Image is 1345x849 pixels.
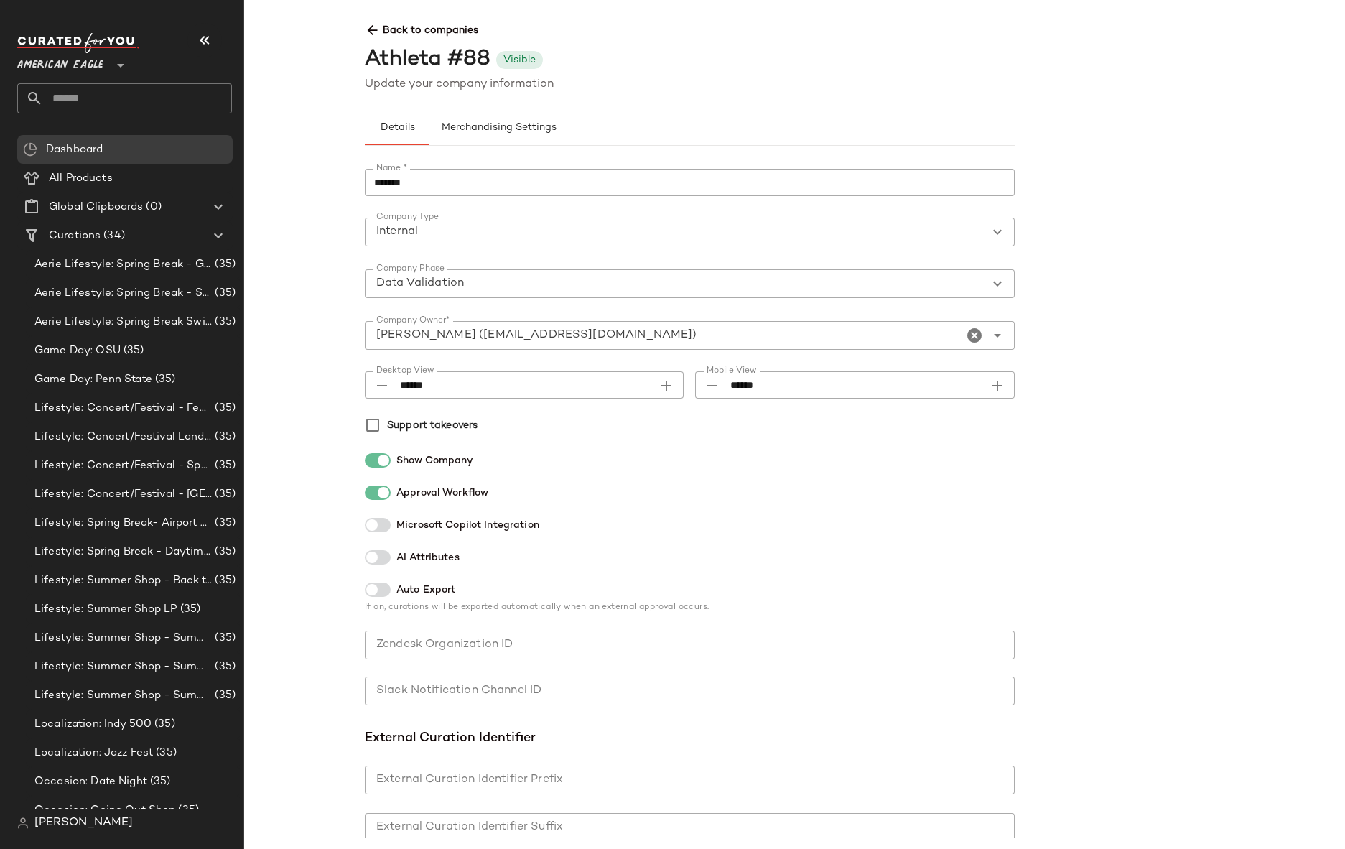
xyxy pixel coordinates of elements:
span: Game Day: OSU [34,343,121,359]
i: Clear Company Owner* [966,327,983,344]
span: (35) [152,371,176,388]
img: cfy_white_logo.C9jOOHJF.svg [17,33,139,53]
span: Lifestyle: Spring Break- Airport Style [34,515,212,532]
div: If on, curations will be exported automatically when an external approval occurs. [365,603,1015,612]
span: Localization: Indy 500 [34,716,152,733]
i: Desktop View appended action [658,377,675,394]
span: Data Validation [376,275,464,292]
div: Visible [503,52,536,68]
span: (35) [212,400,236,417]
span: (35) [212,572,236,589]
span: (35) [153,745,177,761]
span: (35) [212,544,236,560]
span: Dashboard [46,141,103,158]
i: Open [989,327,1006,344]
span: Lifestyle: Concert/Festival - [GEOGRAPHIC_DATA] [34,486,212,503]
span: Localization: Jazz Fest [34,745,153,761]
span: (34) [101,228,125,244]
span: (35) [212,687,236,704]
span: Microsoft Copilot Integration [396,518,539,533]
span: (35) [212,256,236,273]
span: Curations [49,228,101,244]
span: Merchandising Settings [441,122,557,134]
span: (35) [121,343,144,359]
span: Show Company [396,453,474,468]
span: [PERSON_NAME] [34,815,133,832]
span: (35) [212,486,236,503]
span: Lifestyle: Spring Break - Daytime Casual [34,544,212,560]
label: Support takeovers [387,414,478,436]
span: (35) [212,429,236,445]
span: Auto Export [396,583,455,598]
span: Global Clipboards [49,199,143,215]
span: Lifestyle: Summer Shop LP [34,601,177,618]
span: Internal [376,223,418,241]
span: Lifestyle: Summer Shop - Back to School Essentials [34,572,212,589]
span: Lifestyle: Summer Shop - Summer Internship [34,659,212,675]
span: Lifestyle: Concert/Festival Landing Page [34,429,212,445]
span: (35) [152,716,175,733]
i: Mobile View prepended action [704,377,721,394]
span: Lifestyle: Concert/Festival - Femme [34,400,212,417]
span: Aerie Lifestyle: Spring Break - Girly/Femme [34,256,212,273]
span: Lifestyle: Summer Shop - Summer Abroad [34,630,212,646]
img: svg%3e [17,817,29,829]
i: Mobile View appended action [989,377,1006,394]
span: (35) [212,515,236,532]
span: (35) [212,314,236,330]
span: Lifestyle: Summer Shop - Summer Study Sessions [34,687,212,704]
span: (0) [143,199,161,215]
span: Lifestyle: Concert/Festival - Sporty [34,458,212,474]
span: External Curation Identifier [365,728,1015,748]
span: Occasion: Going Out Shop [34,802,175,819]
i: Desktop View prepended action [373,377,391,394]
img: svg%3e [23,142,37,157]
span: All Products [49,170,113,187]
span: AI Attributes [396,550,460,565]
span: American Eagle [17,49,103,75]
span: Game Day: Penn State [34,371,152,388]
span: (35) [212,630,236,646]
div: Athleta #88 [365,44,490,76]
span: Occasion: Date Night [34,774,147,790]
span: (35) [212,458,236,474]
span: (35) [147,774,171,790]
span: Aerie Lifestyle: Spring Break - Sporty [34,285,212,302]
span: (35) [212,659,236,675]
span: (35) [177,601,201,618]
span: (35) [175,802,199,819]
span: Approval Workflow [396,486,488,501]
span: Aerie Lifestyle: Spring Break Swimsuits Landing Page [34,314,212,330]
span: (35) [212,285,236,302]
span: Details [379,122,414,134]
